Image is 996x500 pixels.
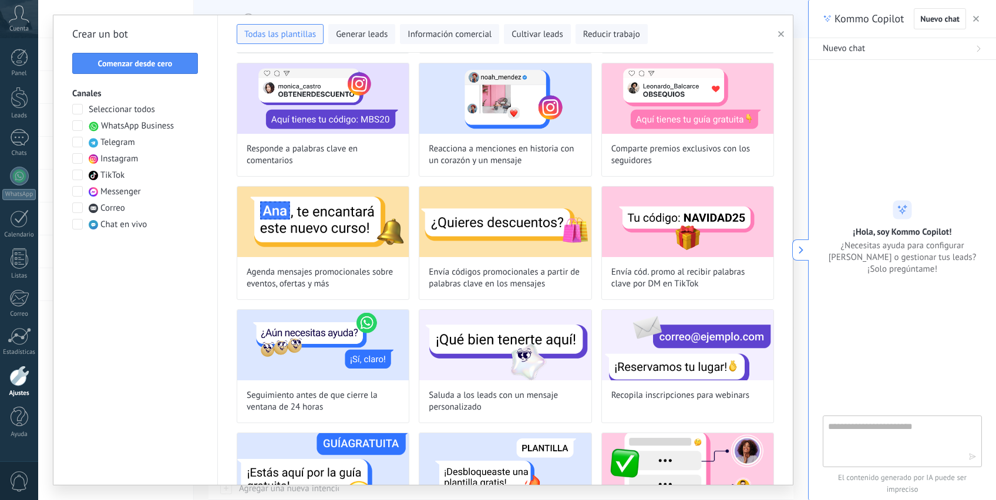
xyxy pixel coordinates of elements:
div: Panel [2,70,36,77]
img: Agenda mensajes promocionales sobre eventos, ofertas y más [237,187,409,257]
span: Telegram [100,137,135,148]
span: Responde a palabras clave en comentarios [247,143,399,167]
span: Cultivar leads [512,29,563,40]
img: Responde a palabras clave en comentarios [237,63,409,134]
span: El contenido generado por IA puede ser impreciso [823,472,982,495]
div: Chats [2,150,36,157]
span: Saluda a los leads con un mensaje personalizado [429,390,581,413]
div: Calendario [2,231,36,239]
span: Kommo Copilot [835,12,904,26]
h3: Canales [72,88,198,99]
div: Leads [2,112,36,120]
div: Listas [2,272,36,280]
button: Nuevo chat [914,8,966,29]
span: Comenzar desde cero [98,59,173,67]
span: Comparte premios exclusivos con los seguidores [611,143,764,167]
h2: ¡Hola, soy Kommo Copilot! [853,227,952,238]
div: WhatsApp [2,189,36,200]
span: WhatsApp Business [101,120,174,132]
img: Envía códigos promocionales a partir de palabras clave en los mensajes [419,187,591,257]
span: Messenger [100,186,141,198]
img: Envía cód. promo al recibir palabras clave por DM en TikTok [602,187,773,257]
span: Chat en vivo [100,219,147,231]
img: Comparte premios exclusivos con los seguidores [602,63,773,134]
span: Recopila inscripciones para webinars [611,390,749,401]
button: Información comercial [400,24,499,44]
button: Cultivar leads [504,24,570,44]
span: Agenda mensajes promocionales sobre eventos, ofertas y más [247,266,399,290]
div: Ayuda [2,431,36,438]
img: Recopila inscripciones para webinars [602,310,773,380]
div: Correo [2,310,36,318]
span: Seleccionar todos [89,104,155,116]
span: Envía códigos promocionales a partir de palabras clave en los mensajes [429,266,581,290]
span: Reacciona a menciones en historia con un corazón y un mensaje [429,143,581,167]
span: Envía cód. promo al recibir palabras clave por DM en TikTok [611,266,764,290]
span: Nuevo chat [920,15,960,23]
img: Seguimiento antes de que cierre la ventana de 24 horas [237,310,409,380]
span: Cuenta [9,25,29,33]
h2: Crear un bot [72,25,198,43]
span: ¿Necesitas ayuda para configurar [PERSON_NAME] o gestionar tus leads? ¡Solo pregúntame! [823,240,982,275]
img: Saluda a los leads con un mensaje personalizado [419,310,591,380]
button: Todas las plantillas [237,24,324,44]
div: Estadísticas [2,349,36,356]
span: Instagram [100,153,138,165]
img: Reacciona a menciones en historia con un corazón y un mensaje [419,63,591,134]
span: Información comercial [408,29,492,40]
button: Reducir trabajo [576,24,648,44]
span: TikTok [100,170,124,181]
button: Generar leads [328,24,395,44]
button: Nuevo chat [809,38,996,60]
span: Generar leads [336,29,388,40]
button: Comenzar desde cero [72,53,198,74]
span: Nuevo chat [823,43,865,55]
span: Reducir trabajo [583,29,640,40]
span: Correo [100,202,125,214]
div: Ajustes [2,390,36,397]
span: Seguimiento antes de que cierre la ventana de 24 horas [247,390,399,413]
span: Todas las plantillas [244,29,316,40]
